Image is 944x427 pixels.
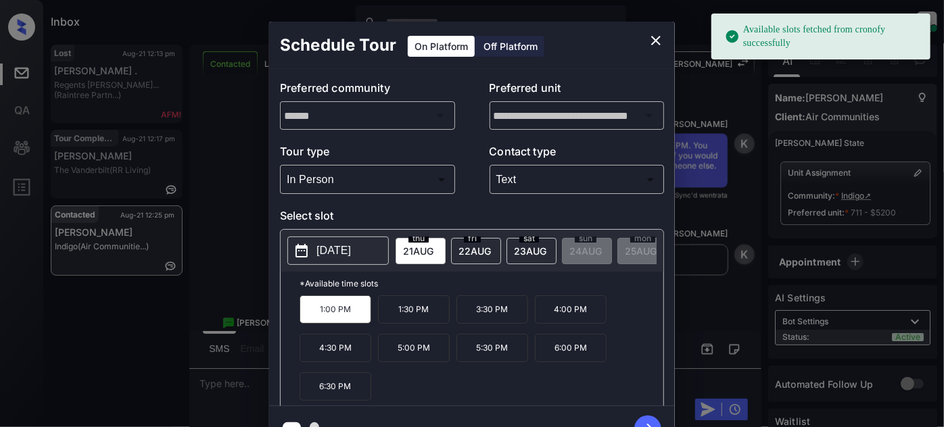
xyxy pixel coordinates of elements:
[451,238,501,264] div: date-select
[490,80,665,101] p: Preferred unit
[300,295,371,324] p: 1:00 PM
[535,334,607,362] p: 6:00 PM
[535,295,607,324] p: 4:00 PM
[378,334,450,362] p: 5:00 PM
[464,234,481,243] span: fri
[280,207,664,229] p: Select slot
[396,238,446,264] div: date-select
[456,334,528,362] p: 5:30 PM
[378,295,450,324] p: 1:30 PM
[493,168,661,191] div: Text
[269,22,407,69] h2: Schedule Tour
[514,245,546,257] span: 23 AUG
[725,18,920,55] div: Available slots fetched from cronofy successfully
[642,27,669,54] button: close
[280,143,455,165] p: Tour type
[300,372,371,401] p: 6:30 PM
[287,236,389,265] button: [DATE]
[490,143,665,165] p: Contact type
[408,234,429,243] span: thu
[408,36,475,57] div: On Platform
[403,245,433,257] span: 21 AUG
[477,36,544,57] div: Off Platform
[506,238,557,264] div: date-select
[283,168,452,191] div: In Person
[456,295,528,324] p: 3:30 PM
[519,234,539,243] span: sat
[300,272,663,295] p: *Available time slots
[458,245,491,257] span: 22 AUG
[280,80,455,101] p: Preferred community
[316,243,351,259] p: [DATE]
[300,334,371,362] p: 4:30 PM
